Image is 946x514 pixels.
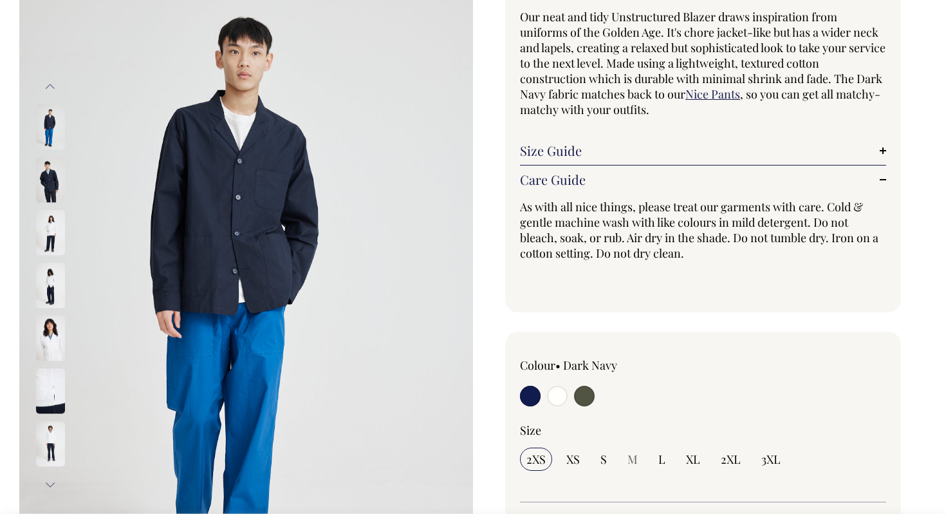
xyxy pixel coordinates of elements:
[563,357,617,373] label: Dark Navy
[566,452,580,467] span: XS
[627,452,638,467] span: M
[652,448,672,471] input: L
[680,448,707,471] input: XL
[36,369,65,414] img: off-white
[721,452,741,467] span: 2XL
[36,211,65,256] img: off-white
[621,448,644,471] input: M
[686,452,700,467] span: XL
[520,199,886,261] p: As with all nice things, please treat our garments with care. Cold & gentle machine wash with lik...
[36,263,65,309] img: off-white
[600,452,607,467] span: S
[658,452,665,467] span: L
[520,86,880,117] span: , so you can get all matchy-matchy with your outfits.
[520,448,552,471] input: 2XS
[755,448,787,471] input: 3XL
[520,423,886,438] div: Size
[594,448,613,471] input: S
[36,105,65,150] img: dark-navy
[41,471,60,500] button: Next
[526,452,546,467] span: 2XS
[560,448,586,471] input: XS
[714,448,747,471] input: 2XL
[520,143,886,158] a: Size Guide
[41,72,60,101] button: Previous
[36,316,65,361] img: off-white
[555,357,561,373] span: •
[520,357,667,373] div: Colour
[520,9,886,102] span: Our neat and tidy Unstructured Blazer draws inspiration from uniforms of the Golden Age. It's cho...
[36,422,65,467] img: off-white
[36,158,65,203] img: dark-navy
[761,452,781,467] span: 3XL
[685,86,740,102] a: Nice Pants
[520,172,886,187] a: Care Guide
